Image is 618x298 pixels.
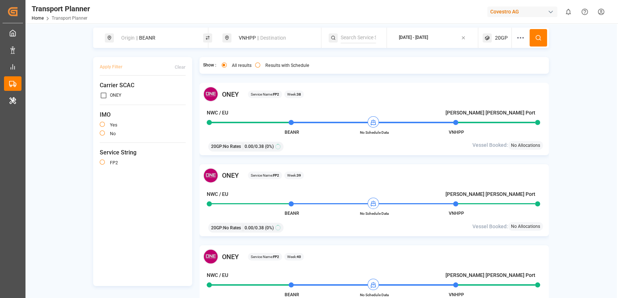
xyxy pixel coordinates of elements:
[223,225,241,231] span: No Rates
[265,143,274,150] span: (0%)
[203,62,216,69] span: Show :
[203,86,218,102] img: Carrier
[487,5,560,19] button: Covestro AG
[285,292,299,297] span: BEANR
[511,142,540,149] span: No Allocations
[100,110,186,119] span: IMO
[273,255,279,259] b: FP2
[207,271,228,279] h4: NWC / EU
[100,148,186,157] span: Service String
[354,292,394,298] span: No Schedule Data
[234,31,313,45] div: VNHPP
[175,64,186,71] div: Clear
[211,225,223,231] span: 20GP :
[251,173,279,178] span: Service Name:
[472,223,508,230] span: Vessel Booked:
[203,168,218,183] img: Carrier
[445,271,535,279] h4: [PERSON_NAME] [PERSON_NAME] Port
[341,32,376,43] input: Search Service String
[487,7,557,17] div: Covestro AG
[117,31,195,45] div: BEANR
[222,252,239,262] span: ONEY
[354,130,394,135] span: No Schedule Data
[222,170,239,180] span: ONEY
[207,109,228,117] h4: NWC / EU
[211,143,223,150] span: 20GP :
[251,254,279,259] span: Service Name:
[110,123,117,127] label: yes
[265,225,274,231] span: (0%)
[495,34,507,42] span: 20GP
[449,211,464,216] span: VNHPP
[222,89,239,99] span: ONEY
[560,4,577,20] button: show 0 new notifications
[207,190,228,198] h4: NWC / EU
[287,254,301,259] span: Week:
[245,225,264,231] span: 0.00 / 0.38
[287,92,301,97] span: Week:
[265,63,309,68] label: Results with Schedule
[223,143,241,150] span: No Rates
[245,143,264,150] span: 0.00 / 0.38
[511,223,540,230] span: No Allocations
[175,61,186,73] button: Clear
[121,35,138,41] span: Origin ||
[354,211,394,216] span: No Schedule Data
[297,173,301,177] b: 39
[32,3,90,14] div: Transport Planner
[110,132,116,136] label: no
[203,249,218,264] img: Carrier
[287,173,301,178] span: Week:
[472,141,508,149] span: Vessel Booked:
[285,211,299,216] span: BEANR
[273,92,279,96] b: FP2
[297,255,301,259] b: 40
[399,35,428,41] div: [DATE] - [DATE]
[391,31,474,45] button: [DATE] - [DATE]
[577,4,593,20] button: Help Center
[285,130,299,135] span: BEANR
[100,81,186,90] span: Carrier SCAC
[297,92,301,96] b: 38
[445,190,535,198] h4: [PERSON_NAME] [PERSON_NAME] Port
[251,92,279,97] span: Service Name:
[232,63,251,68] label: All results
[257,35,286,41] span: || Destination
[110,93,121,97] label: ONEY
[449,130,464,135] span: VNHPP
[32,16,44,21] a: Home
[445,109,535,117] h4: [PERSON_NAME] [PERSON_NAME] Port
[449,292,464,297] span: VNHPP
[110,161,118,165] label: FP2
[273,173,279,177] b: FP2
